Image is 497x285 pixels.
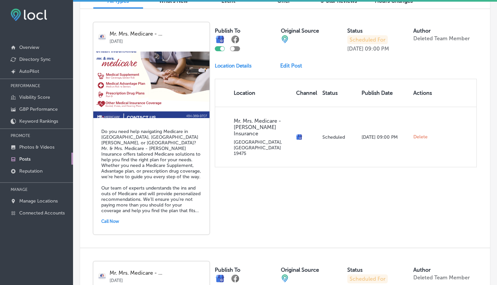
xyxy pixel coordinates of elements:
[19,57,51,62] p: Directory Sync
[98,272,106,280] img: logo
[98,33,106,41] img: logo
[413,134,428,140] span: Delete
[19,168,42,174] p: Reputation
[110,276,205,283] p: [DATE]
[281,274,289,282] img: cba84b02adce74ede1fb4a8549a95eca.png
[19,118,58,124] p: Keyword Rankings
[413,274,470,281] p: Deleted Team Member
[347,274,388,283] p: Scheduled For
[362,134,408,140] p: [DATE] 09:00 PM
[413,28,431,34] label: Author
[359,79,411,107] th: Publish Date
[413,267,431,273] label: Author
[347,46,364,52] p: [DATE]
[19,156,31,162] p: Posts
[110,31,205,37] p: Mr. Mrs. Medicare - ...
[347,267,363,273] label: Status
[215,28,240,34] label: Publish To
[215,267,240,273] label: Publish To
[11,9,47,21] img: fda3e92497d09a02dc62c9cd864e3231.png
[19,69,39,74] p: AutoPilot
[234,139,291,156] p: [GEOGRAPHIC_DATA], [GEOGRAPHIC_DATA] 19475
[19,94,50,100] p: Visibility Score
[110,37,205,44] p: [DATE]
[110,270,205,276] p: Mr. Mrs. Medicare - ...
[93,52,209,118] img: a67030d0-bfa1-4a56-b123-d7aa7b82b50aOhlerInsurance-7.png
[215,79,293,107] th: Location
[293,79,320,107] th: Channel
[19,144,54,150] p: Photos & Videos
[281,35,289,43] img: cba84b02adce74ede1fb4a8549a95eca.png
[280,63,307,69] a: Edit Post
[19,198,58,204] p: Manage Locations
[320,79,359,107] th: Status
[413,35,470,42] p: Deleted Team Member
[411,79,435,107] th: Actions
[281,28,319,34] label: Original Source
[322,134,356,140] p: Scheduled
[101,129,202,214] h5: Do you need help navigating Medicare in [GEOGRAPHIC_DATA], [GEOGRAPHIC_DATA][PERSON_NAME], or [GE...
[281,267,319,273] label: Original Source
[347,35,388,44] p: Scheduled For
[234,118,291,137] p: Mr. Mrs. Medicare - [PERSON_NAME] Insurance
[365,46,389,52] p: 09:00 PM
[19,106,58,112] p: GBP Performance
[19,210,65,216] p: Connected Accounts
[215,63,252,69] p: Location Details
[19,45,39,50] p: Overview
[347,28,363,34] label: Status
